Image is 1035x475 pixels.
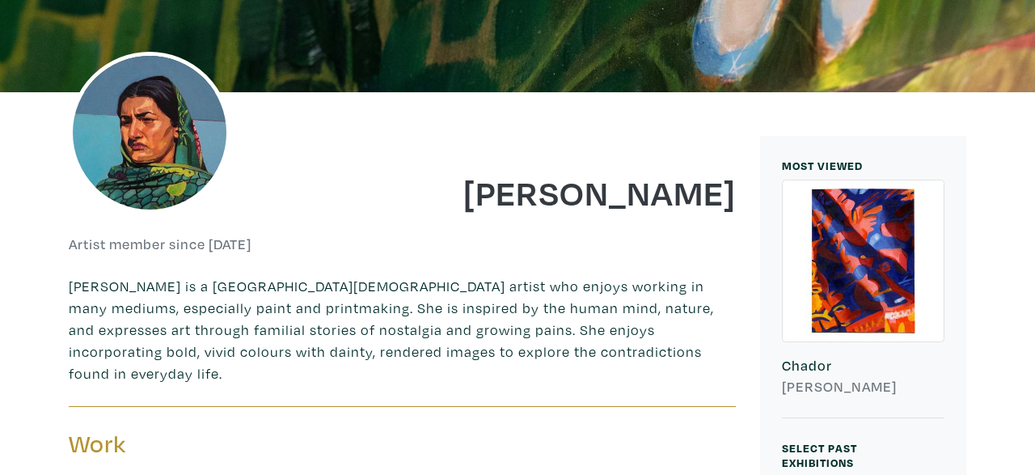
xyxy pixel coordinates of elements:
small: MOST VIEWED [782,158,863,173]
img: phpThumb.php [69,52,230,214]
a: Chador [PERSON_NAME] [782,180,944,418]
p: [PERSON_NAME] is a [GEOGRAPHIC_DATA][DEMOGRAPHIC_DATA] artist who enjoys working in many mediums,... [69,275,736,384]
h6: Artist member since [DATE] [69,235,251,253]
small: Select Past Exhibitions [782,440,857,470]
h3: Work [69,429,391,460]
h6: [PERSON_NAME] [782,378,944,396]
h1: [PERSON_NAME] [415,170,737,214]
h6: Chador [782,357,944,375]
